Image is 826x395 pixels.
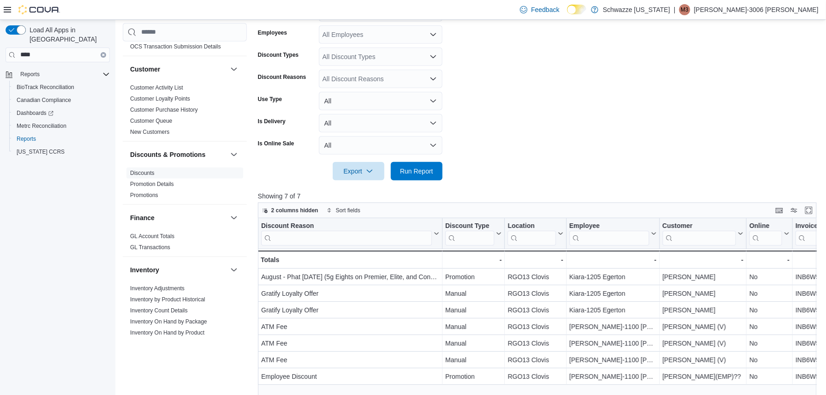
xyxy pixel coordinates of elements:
div: No [749,305,790,316]
button: Discounts & Promotions [130,150,227,159]
div: RGO13 Clovis [508,338,563,349]
p: Showing 7 of 7 [258,192,823,201]
button: Reports [2,68,114,81]
div: - [508,254,563,265]
div: Employee [569,221,649,245]
div: [PERSON_NAME] (V) [662,321,743,332]
span: Sort fields [336,207,360,214]
div: [PERSON_NAME] [662,305,743,316]
div: Manual [445,354,502,365]
button: Finance [228,212,239,223]
div: Kiara-1205 Egerton [569,305,657,316]
a: Dashboards [9,107,114,120]
span: Discounts [130,169,155,177]
div: [PERSON_NAME] (V) [662,354,743,365]
button: Enter fullscreen [803,205,814,216]
div: - [662,254,743,265]
div: Finance [123,231,247,257]
a: Promotion Details [130,181,174,187]
span: Customer Purchase History [130,106,198,114]
h3: Inventory [130,265,159,275]
a: Feedback [516,0,563,19]
div: - [569,254,657,265]
button: Open list of options [430,31,437,38]
span: Export [338,162,379,180]
a: Inventory by Product Historical [130,296,205,303]
a: Inventory On Hand by Product [130,329,204,336]
button: Open list of options [430,53,437,60]
div: RGO13 Clovis [508,354,563,365]
p: | [674,4,676,15]
h3: Discounts & Promotions [130,150,205,159]
span: Load All Apps in [GEOGRAPHIC_DATA] [26,25,110,44]
h3: Customer [130,65,160,74]
a: Reports [13,133,40,144]
div: Location [508,221,556,245]
span: Dark Mode [567,14,568,15]
span: Reports [17,69,110,80]
div: [PERSON_NAME]-1100 [PERSON_NAME] [569,321,657,332]
a: Dashboards [13,108,57,119]
button: Discounts & Promotions [228,149,239,160]
div: August - Phat [DATE] (5g Eights on Premier, Elite, and Connoisseur) [261,271,439,282]
span: Reports [20,71,40,78]
div: Marisa-3006 Romero [679,4,690,15]
span: M3 [681,4,689,15]
a: Customer Queue [130,118,172,124]
div: [PERSON_NAME] [662,288,743,299]
span: Washington CCRS [13,146,110,157]
label: Use Type [258,96,282,103]
div: Location [508,221,556,230]
span: Customer Loyalty Points [130,95,190,102]
div: Manual [445,288,502,299]
button: Online [749,221,790,245]
div: Gratify Loyalty Offer [261,305,439,316]
label: Is Delivery [258,118,286,125]
button: Reports [9,132,114,145]
button: All [319,136,443,155]
label: Is Online Sale [258,140,294,147]
button: [US_STATE] CCRS [9,145,114,158]
a: Canadian Compliance [13,95,75,106]
a: [US_STATE] CCRS [13,146,68,157]
a: GL Account Totals [130,233,174,239]
button: Metrc Reconciliation [9,120,114,132]
button: Run Report [391,162,443,180]
div: Manual [445,305,502,316]
span: New Customers [130,128,169,136]
label: Discount Reasons [258,73,306,81]
div: Totals [261,254,439,265]
span: 2 columns hidden [271,207,318,214]
button: Open list of options [430,75,437,83]
span: Inventory Count Details [130,307,188,314]
a: BioTrack Reconciliation [13,82,78,93]
button: Canadian Compliance [9,94,114,107]
a: Customer Purchase History [130,107,198,113]
a: OCS Transaction Submission Details [130,43,221,50]
a: New Customers [130,129,169,135]
button: All [319,114,443,132]
p: Schwazze [US_STATE] [603,4,670,15]
label: Discount Types [258,51,299,59]
button: BioTrack Reconciliation [9,81,114,94]
a: Discounts [130,170,155,176]
div: RGO13 Clovis [508,371,563,382]
div: [PERSON_NAME]-1100 [PERSON_NAME] [569,338,657,349]
span: [US_STATE] CCRS [17,148,65,156]
span: Reports [17,135,36,143]
a: Promotions [130,192,158,198]
button: Finance [130,213,227,222]
span: Canadian Compliance [17,96,71,104]
div: Promotion [445,371,502,382]
a: Customer Activity List [130,84,183,91]
div: RGO13 Clovis [508,271,563,282]
div: [PERSON_NAME] (V) [662,338,743,349]
div: Manual [445,321,502,332]
span: Run Report [400,167,433,176]
h3: Finance [130,213,155,222]
span: Inventory On Hand by Package [130,318,207,325]
button: Discount Type [445,221,502,245]
button: Export [333,162,384,180]
div: Discount Reason [261,221,432,245]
